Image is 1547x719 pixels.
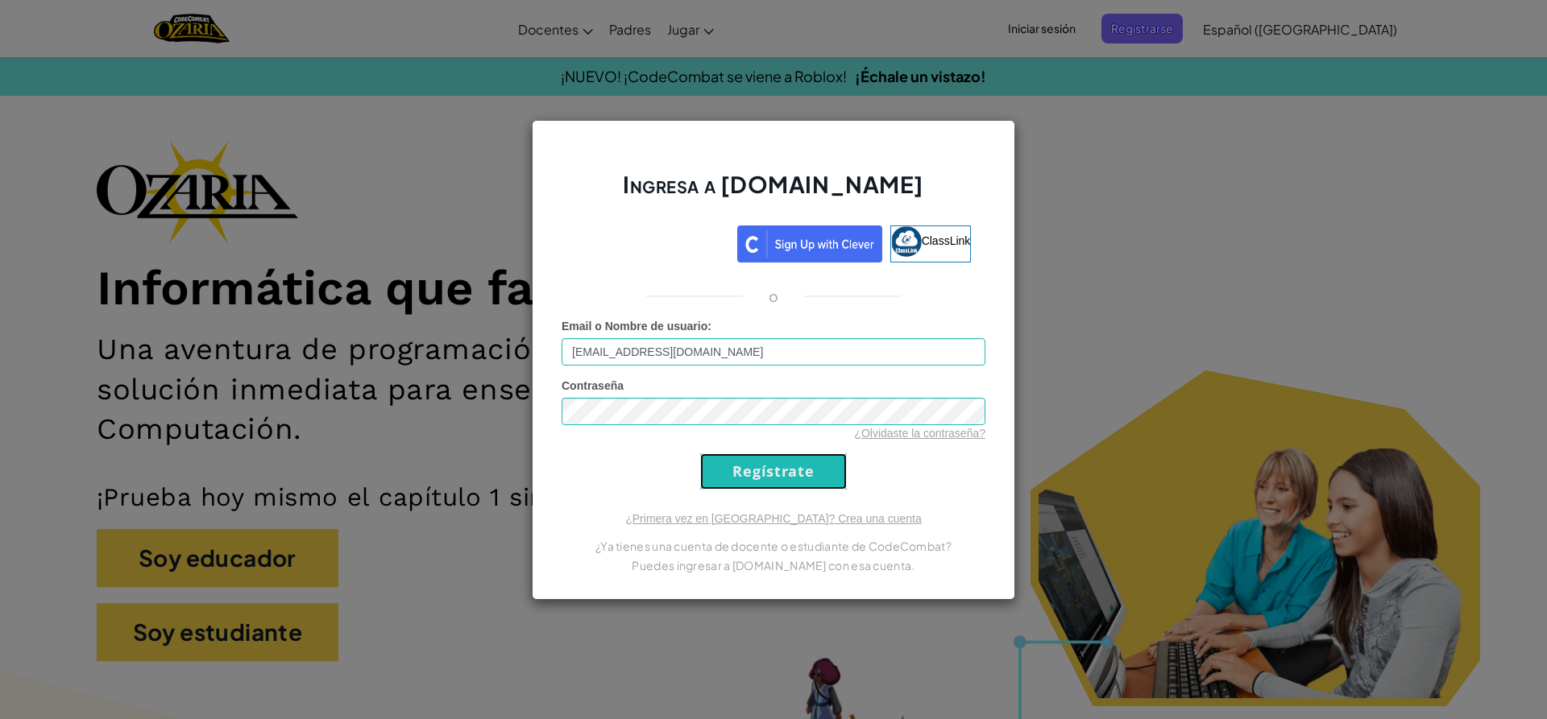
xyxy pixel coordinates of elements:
[562,379,624,392] span: Contraseña
[562,536,985,556] p: ¿Ya tienes una cuenta de docente o estudiante de CodeCombat?
[562,556,985,575] p: Puedes ingresar a [DOMAIN_NAME] con esa cuenta.
[562,318,711,334] label: :
[562,169,985,216] h2: Ingresa a [DOMAIN_NAME]
[769,287,778,306] p: o
[568,224,737,259] iframe: Botón de Acceder con Google
[922,233,971,246] span: ClassLink
[562,320,707,333] span: Email o Nombre de usuario
[625,512,922,525] a: ¿Primera vez en [GEOGRAPHIC_DATA]? Crea una cuenta
[854,427,985,440] a: ¿Olvidaste la contraseña?
[737,225,882,262] img: clever_sso_button@2x.png
[700,453,847,490] input: Regístrate
[891,226,922,257] img: classlink-logo-small.png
